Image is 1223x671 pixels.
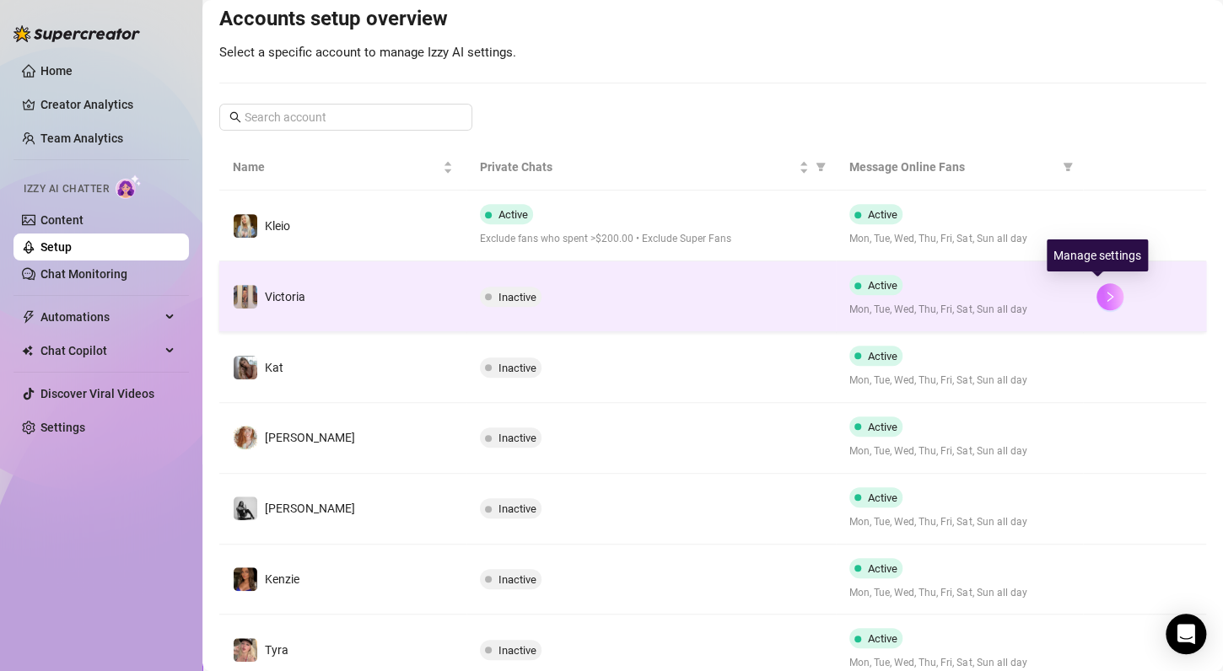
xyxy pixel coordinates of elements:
[24,181,109,197] span: Izzy AI Chatter
[234,426,257,449] img: Amy Pond
[265,219,290,233] span: Kleio
[498,573,536,586] span: Inactive
[234,638,257,662] img: Tyra
[219,144,466,191] th: Name
[849,231,1069,247] span: Mon, Tue, Wed, Thu, Fri, Sat, Sun all day
[234,497,257,520] img: Grace Hunt
[868,208,897,221] span: Active
[849,443,1069,459] span: Mon, Tue, Wed, Thu, Fri, Sat, Sun all day
[234,567,257,591] img: Kenzie
[498,644,536,657] span: Inactive
[40,132,123,145] a: Team Analytics
[868,562,897,575] span: Active
[1166,614,1206,654] div: Open Intercom Messenger
[868,279,897,292] span: Active
[816,162,826,172] span: filter
[40,387,154,400] a: Discover Viral Videos
[265,502,355,515] span: [PERSON_NAME]
[480,231,823,247] span: Exclude fans who spent >$200.00 • Exclude Super Fans
[234,285,257,309] img: Victoria
[498,502,536,515] span: Inactive
[812,154,829,180] span: filter
[40,64,73,78] a: Home
[265,431,355,444] span: [PERSON_NAME]
[234,214,257,238] img: Kleio
[868,421,897,433] span: Active
[849,514,1069,530] span: Mon, Tue, Wed, Thu, Fri, Sat, Sun all day
[498,208,528,221] span: Active
[868,350,897,362] span: Active
[116,174,142,199] img: AI Chatter
[40,213,84,227] a: Content
[229,111,241,123] span: search
[234,356,257,379] img: Kat
[868,632,897,645] span: Active
[40,240,72,254] a: Setup
[849,158,1056,176] span: Message Online Fans
[1059,154,1076,180] span: filter
[245,108,449,126] input: Search account
[466,144,837,191] th: Private Chats
[498,432,536,444] span: Inactive
[13,25,140,42] img: logo-BBDzfeDw.svg
[1104,291,1116,303] span: right
[1063,162,1073,172] span: filter
[868,491,897,504] span: Active
[498,362,536,374] span: Inactive
[22,310,35,324] span: thunderbolt
[265,643,288,657] span: Tyra
[40,267,127,281] a: Chat Monitoring
[40,303,160,330] span: Automations
[849,585,1069,601] span: Mon, Tue, Wed, Thu, Fri, Sat, Sun all day
[219,6,1206,33] h3: Accounts setup overview
[265,290,305,303] span: Victoria
[219,45,516,60] span: Select a specific account to manage Izzy AI settings.
[22,345,33,357] img: Chat Copilot
[1096,283,1123,310] button: right
[1047,239,1148,271] div: Manage settings
[265,361,283,374] span: Kat
[233,158,439,176] span: Name
[498,291,536,303] span: Inactive
[40,421,85,434] a: Settings
[480,158,796,176] span: Private Chats
[849,373,1069,389] span: Mon, Tue, Wed, Thu, Fri, Sat, Sun all day
[40,91,175,118] a: Creator Analytics
[849,655,1069,671] span: Mon, Tue, Wed, Thu, Fri, Sat, Sun all day
[849,302,1069,318] span: Mon, Tue, Wed, Thu, Fri, Sat, Sun all day
[265,572,299,586] span: Kenzie
[40,337,160,364] span: Chat Copilot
